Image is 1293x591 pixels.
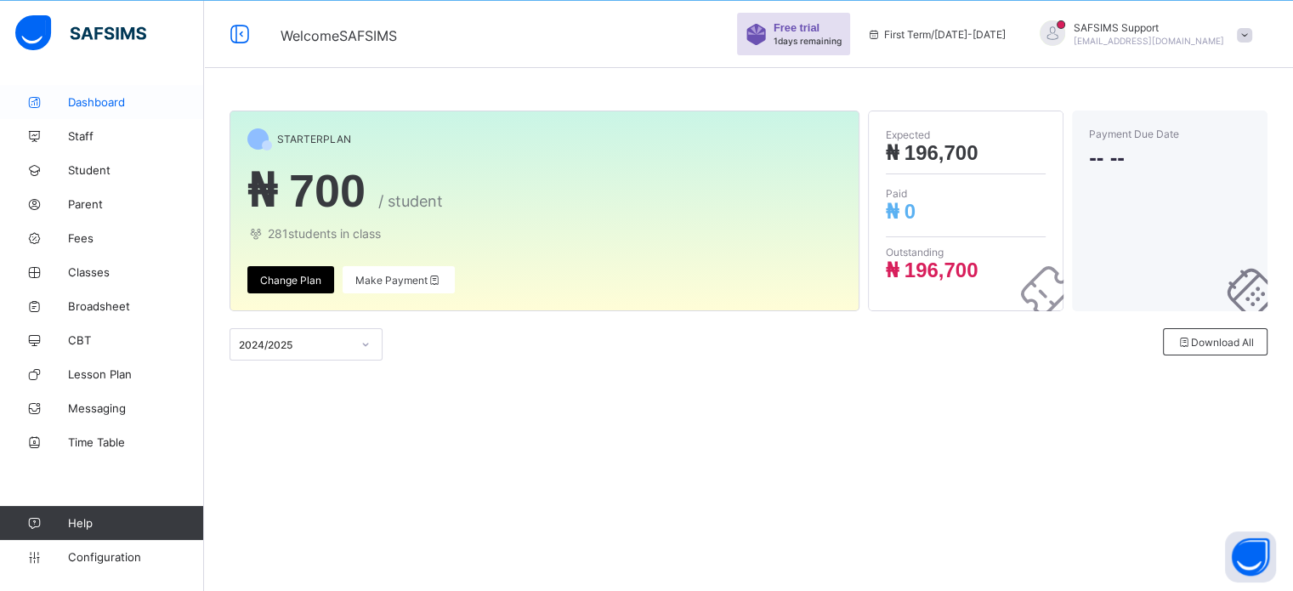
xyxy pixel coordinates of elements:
span: Messaging [68,401,204,415]
span: ₦ 196,700 [886,259,978,281]
span: Time Table [68,435,204,449]
span: Fees [68,231,204,245]
div: SAFSIMSSupport [1023,20,1261,48]
span: [EMAIL_ADDRESS][DOMAIN_NAME] [1074,36,1224,46]
button: Open asap [1225,531,1276,582]
span: Download All [1177,336,1254,349]
div: 2024/2025 [239,338,351,351]
span: Payment Due Date [1089,128,1250,140]
span: Configuration [68,550,203,564]
span: Make Payment [355,274,442,287]
span: Paid [886,187,1046,200]
span: Student [68,163,204,177]
span: Change Plan [260,274,321,287]
span: Outstanding [886,246,1046,259]
span: ₦ 196,700 [886,141,978,164]
span: ₦ 0 [886,200,916,223]
span: Dashboard [68,95,204,109]
span: Expected [886,128,1046,141]
span: Classes [68,265,204,279]
span: / student [378,192,443,210]
img: sticker-purple.71386a28dfed39d6af7621340158ba97.svg [746,24,767,45]
span: session/term information [867,28,1006,41]
span: STARTER PLAN [277,133,351,145]
span: Lesson Plan [68,367,204,381]
span: Free trial [774,21,833,34]
span: Parent [68,197,204,211]
span: Broadsheet [68,299,204,313]
img: safsims [15,15,146,51]
span: SAFSIMS Support [1074,21,1224,34]
span: Help [68,516,203,530]
span: Welcome SAFSIMS [281,27,397,44]
span: -- -- [1089,145,1250,171]
span: Staff [68,129,204,143]
span: CBT [68,333,204,347]
span: ₦ 700 [247,165,366,216]
span: 1 days remaining [774,36,842,46]
span: 281 students in class [247,226,842,241]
